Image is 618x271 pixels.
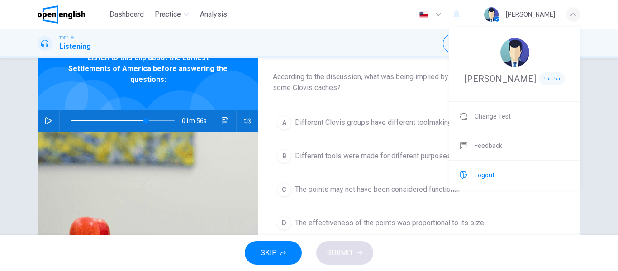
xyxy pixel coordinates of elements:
[475,140,502,151] span: Feedback
[500,38,529,67] img: Profile picture
[539,72,565,85] span: Plus Plan
[475,111,511,122] span: Change Test
[449,102,580,131] a: Change Test
[475,170,494,181] span: Logout
[465,73,536,84] span: [PERSON_NAME]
